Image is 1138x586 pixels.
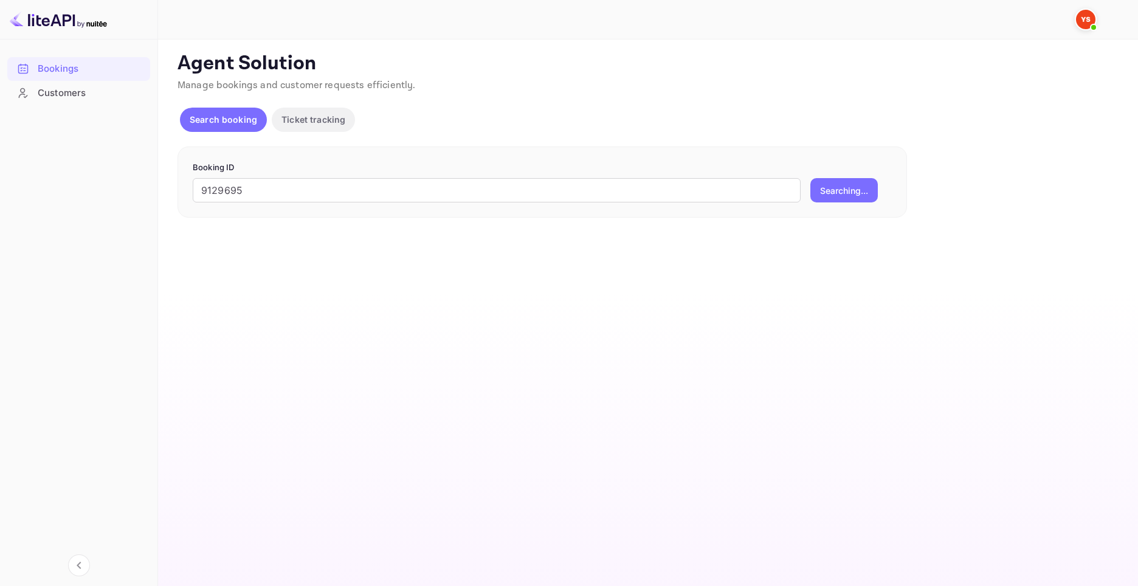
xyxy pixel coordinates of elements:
div: Bookings [7,57,150,81]
a: Bookings [7,57,150,80]
p: Search booking [190,113,257,126]
p: Agent Solution [178,52,1116,76]
button: Searching... [810,178,878,202]
button: Collapse navigation [68,554,90,576]
span: Manage bookings and customer requests efficiently. [178,79,416,92]
p: Ticket tracking [281,113,345,126]
p: Booking ID [193,162,892,174]
a: Customers [7,81,150,104]
div: Customers [38,86,144,100]
img: Yandex Support [1076,10,1095,29]
img: LiteAPI logo [10,10,107,29]
div: Bookings [38,62,144,76]
div: Customers [7,81,150,105]
input: Enter Booking ID (e.g., 63782194) [193,178,801,202]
